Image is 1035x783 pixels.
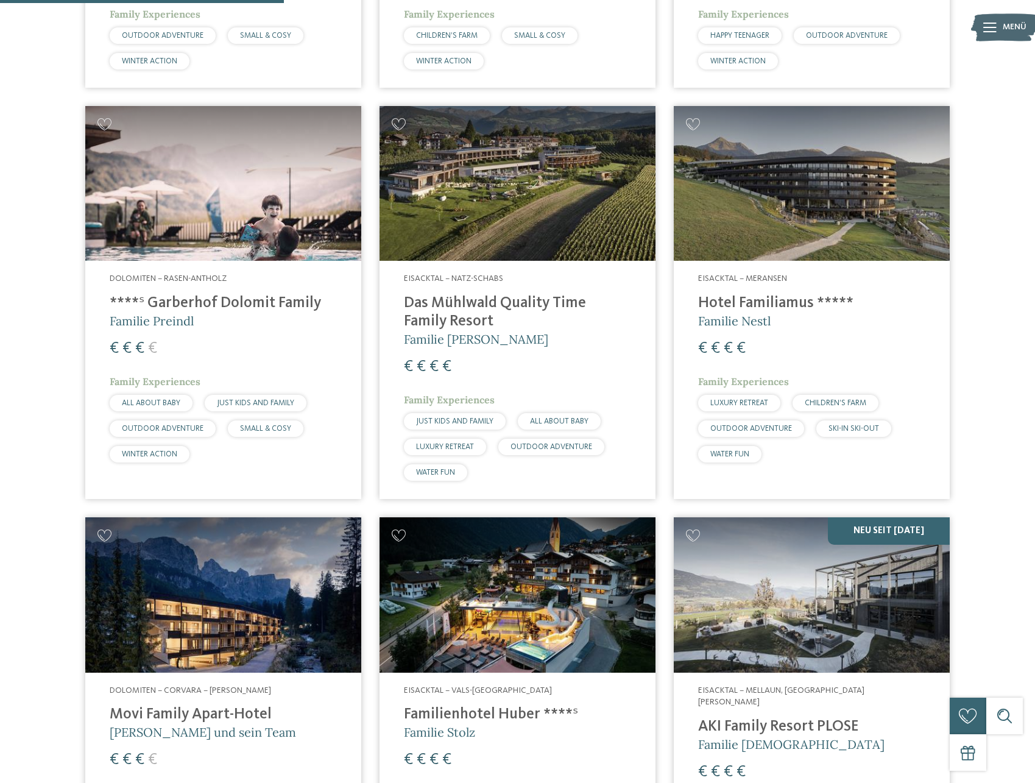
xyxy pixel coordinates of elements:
[110,706,337,724] h4: Movi Family Apart-Hotel
[710,399,768,407] span: LUXURY RETREAT
[110,313,194,328] span: Familie Preindl
[698,718,925,736] h4: AKI Family Resort PLOSE
[674,106,950,499] a: Familienhotels gesucht? Hier findet ihr die besten! Eisacktal – Meransen Hotel Familiamus ***** F...
[416,469,455,477] span: WATER FUN
[148,341,157,356] span: €
[135,341,144,356] span: €
[380,106,655,261] img: Familienhotels gesucht? Hier findet ihr die besten!
[380,106,655,499] a: Familienhotels gesucht? Hier findet ihr die besten! Eisacktal – Natz-Schabs Das Mühlwald Quality ...
[404,331,548,347] span: Familie [PERSON_NAME]
[416,443,474,451] span: LUXURY RETREAT
[122,32,203,40] span: OUTDOOR ADVENTURE
[442,359,451,375] span: €
[110,341,119,356] span: €
[710,32,769,40] span: HAPPY TEENAGER
[698,764,707,780] span: €
[404,359,413,375] span: €
[404,394,495,406] span: Family Experiences
[404,294,631,331] h4: Das Mühlwald Quality Time Family Resort
[110,294,337,313] h4: ****ˢ Garberhof Dolomit Family
[404,706,631,724] h4: Familienhotel Huber ****ˢ
[417,752,426,768] span: €
[737,764,746,780] span: €
[806,32,888,40] span: OUTDOOR ADVENTURE
[380,517,655,673] img: Familienhotels gesucht? Hier findet ihr die besten!
[711,764,720,780] span: €
[674,517,950,673] img: Familienhotels gesucht? Hier findet ihr die besten!
[416,32,478,40] span: CHILDREN’S FARM
[710,425,792,433] span: OUTDOOR ADVENTURE
[404,274,503,283] span: Eisacktal – Natz-Schabs
[510,443,592,451] span: OUTDOOR ADVENTURE
[110,752,119,768] span: €
[110,274,227,283] span: Dolomiten – Rasen-Antholz
[416,57,472,65] span: WINTER ACTION
[240,425,291,433] span: SMALL & COSY
[724,341,733,356] span: €
[122,57,177,65] span: WINTER ACTION
[737,341,746,356] span: €
[442,752,451,768] span: €
[711,341,720,356] span: €
[404,686,552,695] span: Eisacktal – Vals-[GEOGRAPHIC_DATA]
[122,341,132,356] span: €
[429,752,439,768] span: €
[85,106,361,261] img: Familienhotels gesucht? Hier findet ihr die besten!
[429,359,439,375] span: €
[122,399,180,407] span: ALL ABOUT BABY
[698,313,771,328] span: Familie Nestl
[110,375,200,388] span: Family Experiences
[217,399,294,407] span: JUST KIDS AND FAMILY
[710,57,766,65] span: WINTER ACTION
[698,737,885,752] span: Familie [DEMOGRAPHIC_DATA]
[698,686,864,707] span: Eisacktal – Mellaun, [GEOGRAPHIC_DATA][PERSON_NAME]
[240,32,291,40] span: SMALL & COSY
[122,450,177,458] span: WINTER ACTION
[805,399,866,407] span: CHILDREN’S FARM
[85,517,361,673] img: Familienhotels gesucht? Hier findet ihr die besten!
[404,8,495,20] span: Family Experiences
[110,8,200,20] span: Family Experiences
[530,417,588,425] span: ALL ABOUT BABY
[122,752,132,768] span: €
[404,725,475,740] span: Familie Stolz
[148,752,157,768] span: €
[416,417,493,425] span: JUST KIDS AND FAMILY
[724,764,733,780] span: €
[698,341,707,356] span: €
[135,752,144,768] span: €
[710,450,749,458] span: WATER FUN
[828,425,879,433] span: SKI-IN SKI-OUT
[110,725,296,740] span: [PERSON_NAME] und sein Team
[85,106,361,499] a: Familienhotels gesucht? Hier findet ihr die besten! Dolomiten – Rasen-Antholz ****ˢ Garberhof Dol...
[122,425,203,433] span: OUTDOOR ADVENTURE
[698,8,789,20] span: Family Experiences
[514,32,565,40] span: SMALL & COSY
[698,375,789,388] span: Family Experiences
[404,752,413,768] span: €
[110,686,271,695] span: Dolomiten – Corvara – [PERSON_NAME]
[674,106,950,261] img: Familienhotels gesucht? Hier findet ihr die besten!
[698,274,787,283] span: Eisacktal – Meransen
[417,359,426,375] span: €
